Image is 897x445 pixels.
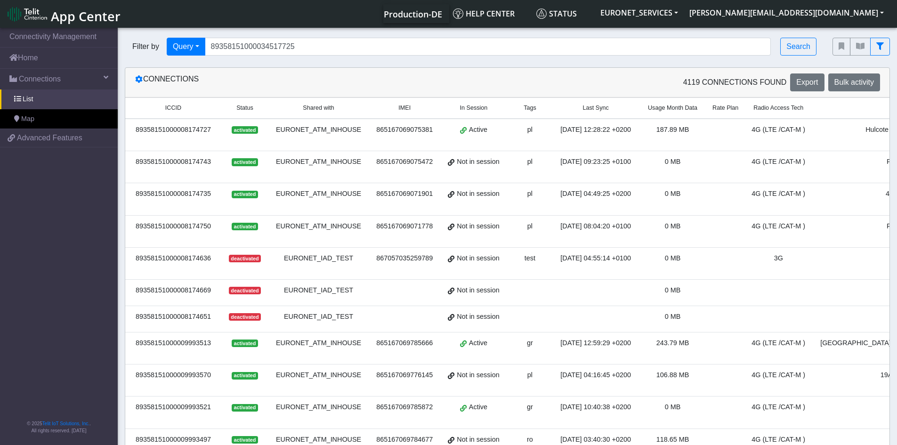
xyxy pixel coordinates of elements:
div: 865167069075472 [374,157,435,167]
img: knowledge.svg [453,8,463,19]
div: 89358151000008174669 [131,285,216,296]
span: EURONET_ATM_INHOUSE [276,371,361,379]
div: 89358151000008174743 [131,157,216,167]
span: IMEI [398,104,411,113]
span: Status [236,104,253,113]
a: Status [533,4,595,23]
span: 106.88 MB [656,371,689,379]
span: Bulk activity [834,78,874,86]
span: 0 MB [665,222,681,230]
div: 89358151000008174651 [131,312,216,322]
span: 3G [774,254,783,262]
div: gr [513,338,548,348]
div: 867057035259789 [374,253,435,264]
div: 865167069071778 [374,221,435,232]
div: [DATE] 12:28:22 +0200 [558,125,633,135]
div: 89358151000009993521 [131,402,216,413]
span: 4G (LTE /CAT-M ) [752,222,805,230]
span: 4G (LTE /CAT-M ) [752,403,805,411]
span: Not in session [457,157,499,167]
span: 4G (LTE /CAT-M ) [752,190,805,197]
span: Not in session [457,285,499,296]
div: 89358151000009993570 [131,370,216,380]
span: activated [232,436,258,444]
div: 89358151000008174750 [131,221,216,232]
span: 4G (LTE /CAT-M ) [752,371,805,379]
span: EURONET_ATM_INHOUSE [276,190,361,197]
span: activated [232,158,258,166]
div: 89358151000009993497 [131,435,216,445]
span: In Session [460,104,488,113]
span: Production-DE [384,8,442,20]
span: Tags [524,104,536,113]
button: Bulk activity [828,73,880,91]
span: activated [232,372,258,380]
a: Your current platform instance [383,4,442,23]
span: activated [232,340,258,347]
span: 0 MB [665,190,681,197]
a: Help center [449,4,533,23]
span: Last Sync [582,104,608,113]
span: Usage Month Data [648,104,697,113]
span: 0 MB [665,313,681,320]
span: 0 MB [665,403,681,411]
span: Shared with [303,104,334,113]
img: status.svg [536,8,547,19]
button: Export [790,73,824,91]
div: pl [513,125,548,135]
span: 4G (LTE /CAT-M ) [752,126,805,133]
span: EURONET_ATM_INHOUSE [276,158,361,165]
span: Filter by [125,41,167,52]
a: App Center [8,4,119,24]
span: List [23,94,33,105]
button: EURONET_SERVICES [595,4,684,21]
div: pl [513,221,548,232]
span: 4G (LTE /CAT-M ) [752,436,805,443]
div: 89358151000008174636 [131,253,216,264]
div: fitlers menu [832,38,890,56]
span: deactivated [229,255,261,262]
span: EURONET_ATM_INHOUSE [276,339,361,347]
span: Status [536,8,577,19]
div: 865167069071901 [374,189,435,199]
span: activated [232,126,258,134]
div: 865167069785872 [374,402,435,413]
div: Connections [128,73,508,91]
span: EURONET_ATM_INHOUSE [276,403,361,411]
span: 118.65 MB [656,436,689,443]
img: logo-telit-cinterion-gw-new.png [8,7,47,22]
div: [DATE] 04:49:25 +0200 [558,189,633,199]
div: pl [513,370,548,380]
div: 865167069785666 [374,338,435,348]
div: [DATE] 09:23:25 +0100 [558,157,633,167]
div: 865167069776145 [374,370,435,380]
span: EURONET_IAD_TEST [284,313,353,320]
span: Not in session [457,221,499,232]
span: EURONET_IAD_TEST [284,254,353,262]
span: Export [796,78,818,86]
button: Search [780,38,816,56]
span: Not in session [457,312,499,322]
span: Help center [453,8,515,19]
span: activated [232,404,258,412]
div: gr [513,402,548,413]
a: Telit IoT Solutions, Inc. [42,421,89,426]
span: EURONET_ATM_INHOUSE [276,436,361,443]
span: Not in session [457,370,499,380]
span: 0 MB [665,286,681,294]
div: [DATE] 10:40:38 +0200 [558,402,633,413]
div: test [513,253,548,264]
span: 0 MB [665,158,681,165]
span: Active [469,402,487,413]
div: [DATE] 04:55:14 +0100 [558,253,633,264]
span: Advanced Features [17,132,82,144]
span: EURONET_ATM_INHOUSE [276,222,361,230]
span: 4119 Connections found [683,77,787,88]
span: Map [21,114,34,124]
span: ICCID [165,104,181,113]
div: [DATE] 03:40:30 +0200 [558,435,633,445]
div: 865167069075381 [374,125,435,135]
div: 865167069784677 [374,435,435,445]
span: Active [469,338,487,348]
span: Connections [19,73,61,85]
